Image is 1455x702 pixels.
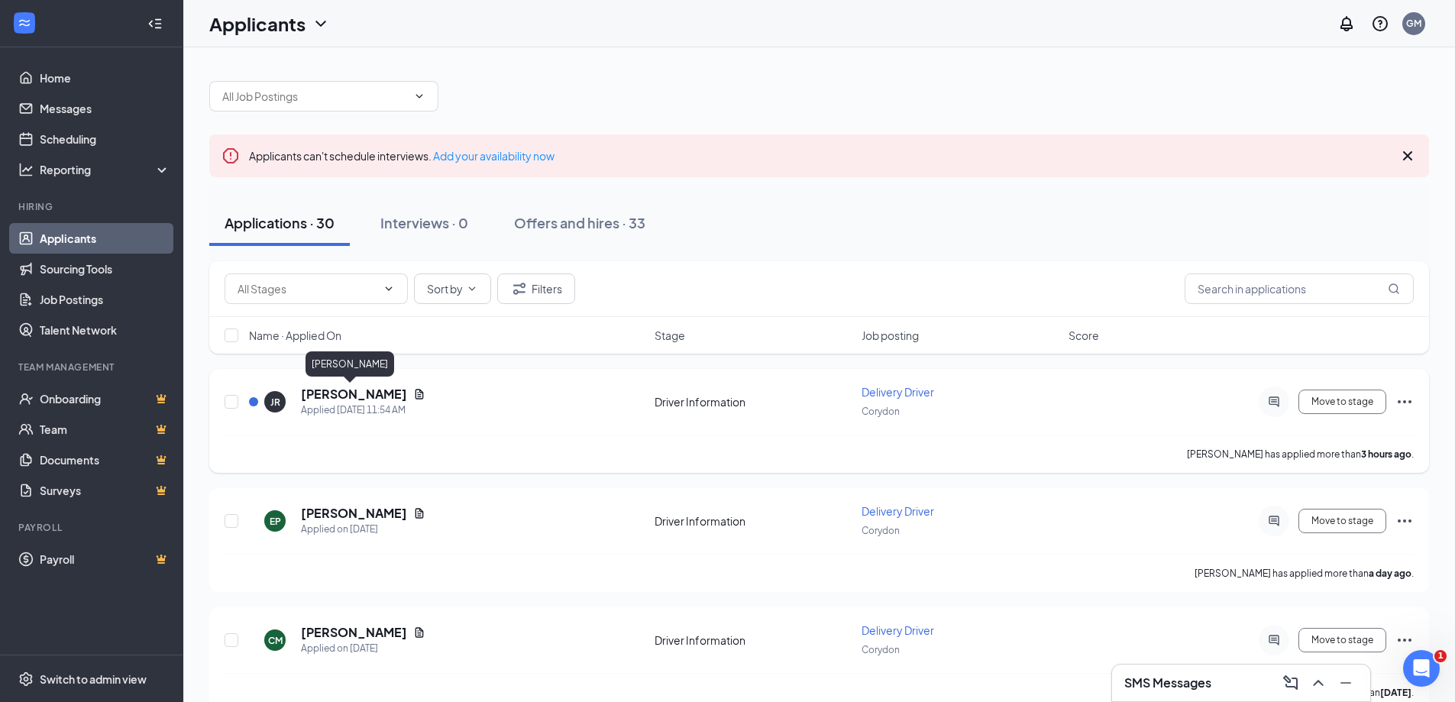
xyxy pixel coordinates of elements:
div: Driver Information [655,394,852,409]
div: Payroll [18,521,167,534]
button: Filter Filters [497,273,575,304]
div: Offers and hires · 33 [514,213,645,232]
div: Driver Information [655,632,852,648]
div: Applied [DATE] 11:54 AM [301,403,425,418]
p: [PERSON_NAME] has applied more than . [1187,448,1414,461]
span: Delivery Driver [862,385,934,399]
b: 3 hours ago [1361,448,1411,460]
span: Stage [655,328,685,343]
button: Move to stage [1298,628,1386,652]
svg: Notifications [1337,15,1356,33]
button: Move to stage [1298,390,1386,414]
svg: Ellipses [1395,631,1414,649]
div: GM [1406,17,1421,30]
div: Applications · 30 [225,213,335,232]
a: PayrollCrown [40,544,170,574]
svg: Settings [18,671,34,687]
input: All Job Postings [222,88,407,105]
h3: SMS Messages [1124,675,1211,691]
a: Home [40,63,170,93]
svg: ActiveChat [1265,396,1283,408]
svg: Ellipses [1395,393,1414,411]
div: EP [270,515,281,528]
h5: [PERSON_NAME] [301,624,407,641]
span: Delivery Driver [862,623,934,637]
div: Team Management [18,361,167,374]
div: Interviews · 0 [380,213,468,232]
svg: Ellipses [1395,512,1414,530]
a: Sourcing Tools [40,254,170,284]
b: a day ago [1369,568,1411,579]
iframe: Intercom live chat [1403,650,1440,687]
span: Corydon [862,525,900,536]
a: Add your availability now [433,149,555,163]
span: Corydon [862,406,900,417]
input: All Stages [238,280,377,297]
span: Job posting [862,328,919,343]
svg: ChevronDown [413,90,425,102]
svg: Minimize [1337,674,1355,692]
span: Corydon [862,644,900,655]
button: Move to stage [1298,509,1386,533]
svg: Analysis [18,162,34,177]
svg: Document [413,626,425,639]
span: Applicants can't schedule interviews. [249,149,555,163]
a: Talent Network [40,315,170,345]
div: Applied on [DATE] [301,522,425,537]
a: Scheduling [40,124,170,154]
svg: ChevronDown [312,15,330,33]
div: [PERSON_NAME] [306,351,394,377]
svg: MagnifyingGlass [1388,283,1400,295]
svg: ActiveChat [1265,515,1283,527]
svg: QuestionInfo [1371,15,1389,33]
svg: Error [221,147,240,165]
a: SurveysCrown [40,475,170,506]
span: 1 [1434,650,1447,662]
span: Delivery Driver [862,504,934,518]
svg: WorkstreamLogo [17,15,32,31]
svg: Collapse [147,16,163,31]
a: OnboardingCrown [40,383,170,414]
button: ChevronUp [1306,671,1331,695]
svg: ChevronUp [1309,674,1327,692]
span: Score [1069,328,1099,343]
span: Name · Applied On [249,328,341,343]
div: JR [270,396,280,409]
svg: ActiveChat [1265,634,1283,646]
button: Sort byChevronDown [414,273,491,304]
div: Applied on [DATE] [301,641,425,656]
a: DocumentsCrown [40,445,170,475]
button: ComposeMessage [1279,671,1303,695]
div: Hiring [18,200,167,213]
h1: Applicants [209,11,306,37]
svg: ChevronDown [466,283,478,295]
svg: Document [413,507,425,519]
div: CM [268,634,283,647]
a: Job Postings [40,284,170,315]
a: Messages [40,93,170,124]
button: Minimize [1334,671,1358,695]
svg: Document [413,388,425,400]
b: [DATE] [1380,687,1411,698]
input: Search in applications [1185,273,1414,304]
p: [PERSON_NAME] has applied more than . [1195,567,1414,580]
div: Driver Information [655,513,852,529]
div: Switch to admin view [40,671,147,687]
svg: ComposeMessage [1282,674,1300,692]
a: TeamCrown [40,414,170,445]
h5: [PERSON_NAME] [301,505,407,522]
a: Applicants [40,223,170,254]
h5: [PERSON_NAME] [301,386,407,403]
svg: Filter [510,280,529,298]
svg: ChevronDown [383,283,395,295]
div: Reporting [40,162,171,177]
svg: Cross [1398,147,1417,165]
span: Sort by [427,283,463,294]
